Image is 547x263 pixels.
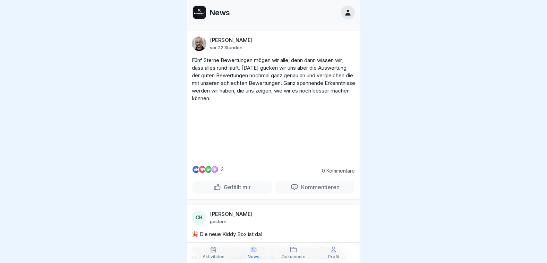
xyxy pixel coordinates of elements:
p: Fünf Sterne Bewertungen mögen wir alle, denn dann wissen wir, dass alles rund läuft. [DATE] gucke... [192,56,356,102]
p: [PERSON_NAME] [210,211,253,217]
img: gjmq4gn0gq16rusbtbfa9wpn.png [193,6,206,19]
p: News [248,254,259,259]
p: News [209,8,230,17]
p: gestern [210,219,227,224]
p: Dokumente [282,254,306,259]
p: [PERSON_NAME] [210,37,253,43]
p: 3 [221,167,224,172]
p: Aktivitäten [203,254,224,259]
p: Profil [328,254,339,259]
p: vor 22 Stunden [210,45,242,50]
p: Kommentieren [298,184,340,191]
div: CH [192,210,206,225]
p: 0 Kommentare [317,168,355,174]
p: Gefällt mir [221,184,251,191]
